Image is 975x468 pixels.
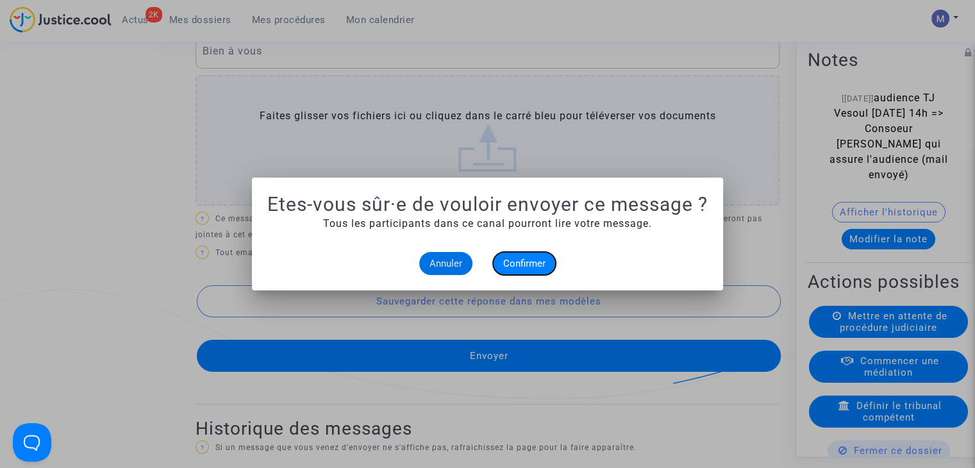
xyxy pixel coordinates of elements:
span: Tous les participants dans ce canal pourront lire votre message. [323,217,652,230]
iframe: Help Scout Beacon - Open [13,423,51,462]
button: Annuler [419,252,472,275]
span: Annuler [429,258,462,269]
span: Confirmer [503,258,546,269]
button: Confirmer [493,252,556,275]
h1: Etes-vous sûr·e de vouloir envoyer ce message ? [267,193,708,216]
